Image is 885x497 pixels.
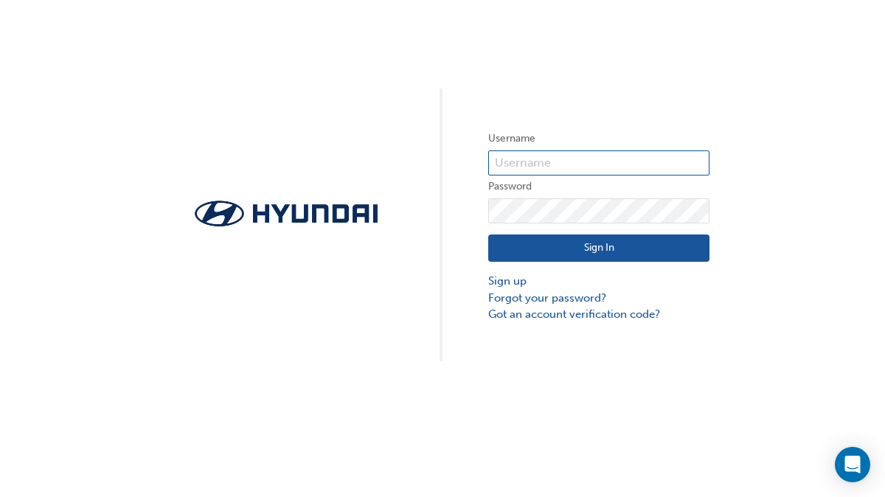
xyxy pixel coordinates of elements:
[488,178,709,195] label: Password
[488,290,709,307] a: Forgot your password?
[488,234,709,263] button: Sign In
[488,306,709,323] a: Got an account verification code?
[835,447,870,482] div: Open Intercom Messenger
[176,196,397,231] img: Trak
[488,130,709,147] label: Username
[488,150,709,175] input: Username
[488,273,709,290] a: Sign up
